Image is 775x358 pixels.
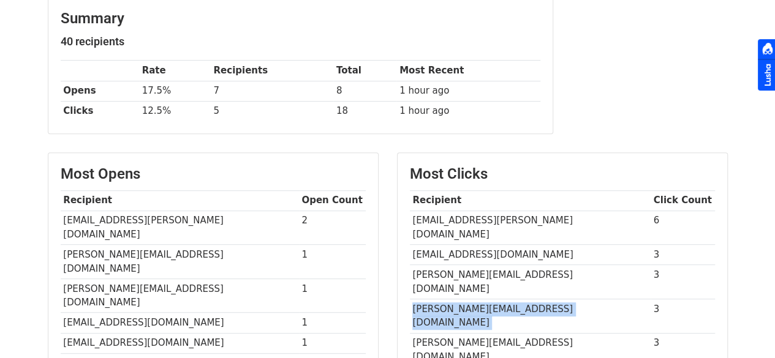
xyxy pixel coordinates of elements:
[651,211,715,245] td: 6
[61,313,299,333] td: [EMAIL_ADDRESS][DOMAIN_NAME]
[299,190,366,211] th: Open Count
[410,190,651,211] th: Recipient
[410,299,651,333] td: [PERSON_NAME][EMAIL_ADDRESS][DOMAIN_NAME]
[333,101,396,121] td: 18
[299,333,366,353] td: 1
[714,299,775,358] iframe: Chat Widget
[410,245,651,265] td: [EMAIL_ADDRESS][DOMAIN_NAME]
[211,101,333,121] td: 5
[396,81,540,101] td: 1 hour ago
[410,165,715,183] h3: Most Clicks
[299,278,366,313] td: 1
[61,190,299,211] th: Recipient
[61,101,139,121] th: Clicks
[61,278,299,313] td: [PERSON_NAME][EMAIL_ADDRESS][DOMAIN_NAME]
[299,245,366,279] td: 1
[333,81,396,101] td: 8
[299,313,366,333] td: 1
[333,61,396,81] th: Total
[61,81,139,101] th: Opens
[61,245,299,279] td: [PERSON_NAME][EMAIL_ADDRESS][DOMAIN_NAME]
[139,61,211,81] th: Rate
[139,101,211,121] td: 12.5%
[61,333,299,353] td: [EMAIL_ADDRESS][DOMAIN_NAME]
[651,245,715,265] td: 3
[651,265,715,299] td: 3
[211,61,333,81] th: Recipients
[61,165,366,183] h3: Most Opens
[651,299,715,333] td: 3
[410,211,651,245] td: [EMAIL_ADDRESS][PERSON_NAME][DOMAIN_NAME]
[410,265,651,299] td: [PERSON_NAME][EMAIL_ADDRESS][DOMAIN_NAME]
[211,81,333,101] td: 7
[61,10,540,28] h3: Summary
[139,81,211,101] td: 17.5%
[299,211,366,245] td: 2
[396,101,540,121] td: 1 hour ago
[651,190,715,211] th: Click Count
[61,35,540,48] h5: 40 recipients
[396,61,540,81] th: Most Recent
[61,211,299,245] td: [EMAIL_ADDRESS][PERSON_NAME][DOMAIN_NAME]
